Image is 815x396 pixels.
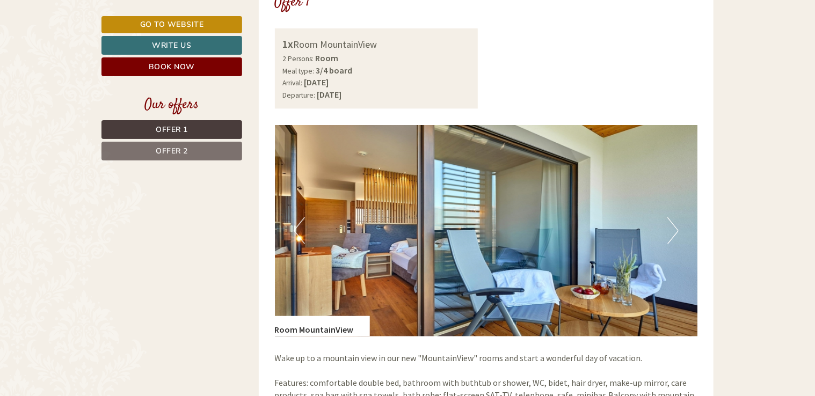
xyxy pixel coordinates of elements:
[283,67,315,76] small: Meal type:
[316,53,339,63] b: Room
[16,52,119,60] small: 20:00
[283,78,303,87] small: Arrival:
[304,77,329,87] b: [DATE]
[283,37,294,50] b: 1x
[101,16,242,33] a: Go to website
[156,124,188,135] span: Offer 1
[283,54,314,63] small: 2 Persons:
[275,125,698,336] img: image
[192,8,231,26] div: [DATE]
[317,89,342,100] b: [DATE]
[667,217,679,244] button: Next
[101,57,242,76] a: Book now
[16,31,119,40] div: [GEOGRAPHIC_DATA]
[275,316,370,336] div: Room MountainView
[294,217,305,244] button: Previous
[283,91,316,100] small: Departure:
[369,283,423,302] button: Send
[8,29,124,62] div: Hello, how can we help you?
[316,65,353,76] b: 3/4 board
[156,146,188,156] span: Offer 2
[101,36,242,55] a: Write us
[101,95,242,115] div: Our offers
[283,36,470,52] div: Room MountainView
